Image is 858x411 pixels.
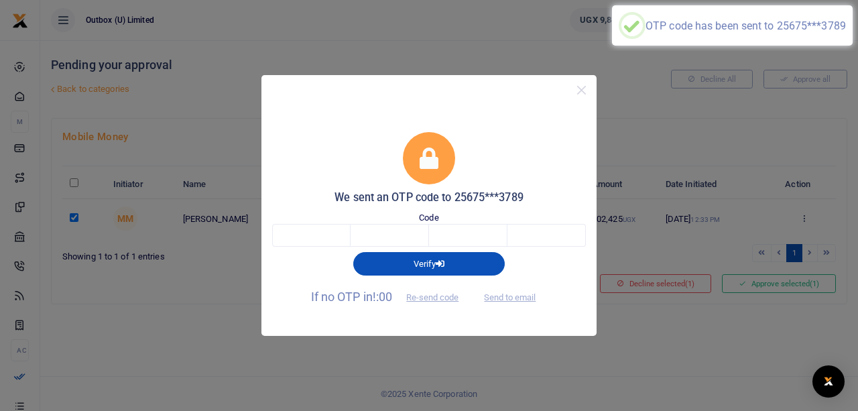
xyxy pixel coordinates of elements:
button: Close [572,80,591,100]
div: OTP code has been sent to 25675***3789 [646,19,846,32]
button: Verify [353,252,505,275]
span: If no OTP in [311,290,471,304]
span: !:00 [373,290,392,304]
h5: We sent an OTP code to 25675***3789 [272,191,586,204]
div: Open Intercom Messenger [812,365,845,398]
label: Code [419,211,438,225]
